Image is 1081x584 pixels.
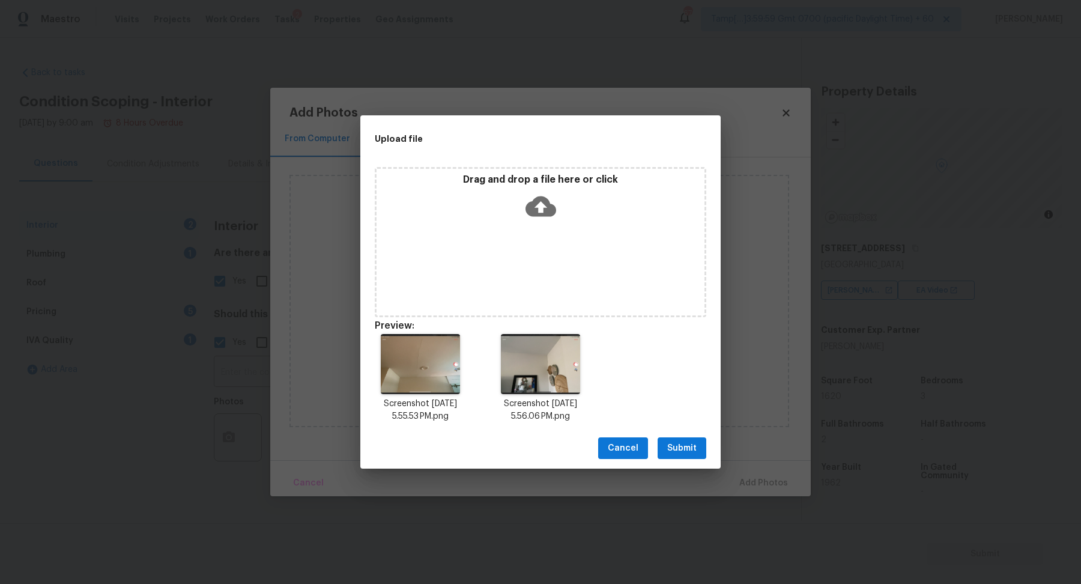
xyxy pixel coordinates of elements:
[377,174,704,186] p: Drag and drop a file here or click
[375,132,652,145] h2: Upload file
[381,334,461,394] img: wWGBWsrMHhrXwAAAABJRU5ErkJggg==
[598,437,648,460] button: Cancel
[658,437,706,460] button: Submit
[501,334,581,394] img: yl788nvsI0yQPAoPAIDAIDAKDwCAwCAwCg8AgMAgMAoPAIDAIDAKDwCAwCAwCg8Ag8JwRmAWU51y649sgMAgMAoPAIDAIDAKD...
[495,398,586,423] p: Screenshot [DATE] 5.56.06 PM.png
[667,441,697,456] span: Submit
[608,441,638,456] span: Cancel
[375,398,466,423] p: Screenshot [DATE] 5.55.53 PM.png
